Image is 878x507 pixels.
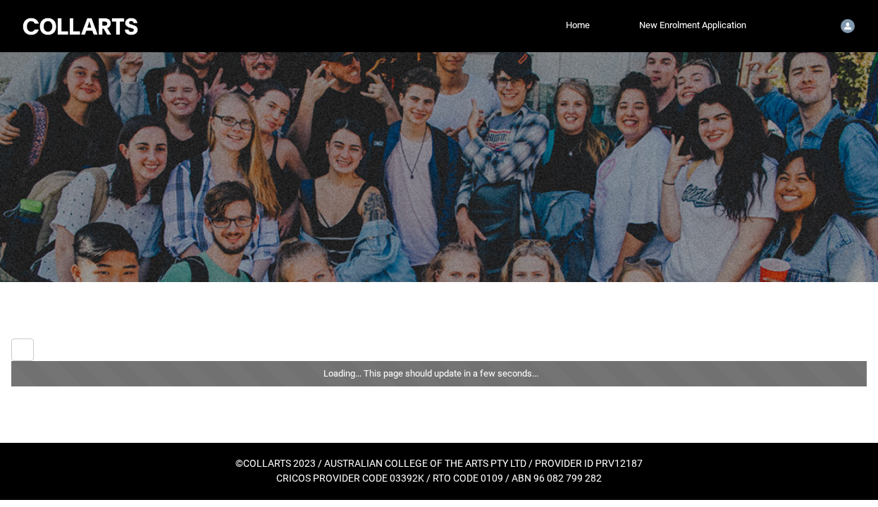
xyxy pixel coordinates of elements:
div: Loading... This page should update in a few seconds... [11,361,867,386]
img: Student.rstudle.20230539 [841,19,855,33]
button: User Profile Student.rstudle.20230539 [837,13,858,36]
button: Back [11,338,34,361]
a: Home [562,15,593,36]
a: New Enrolment Application [636,15,750,36]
